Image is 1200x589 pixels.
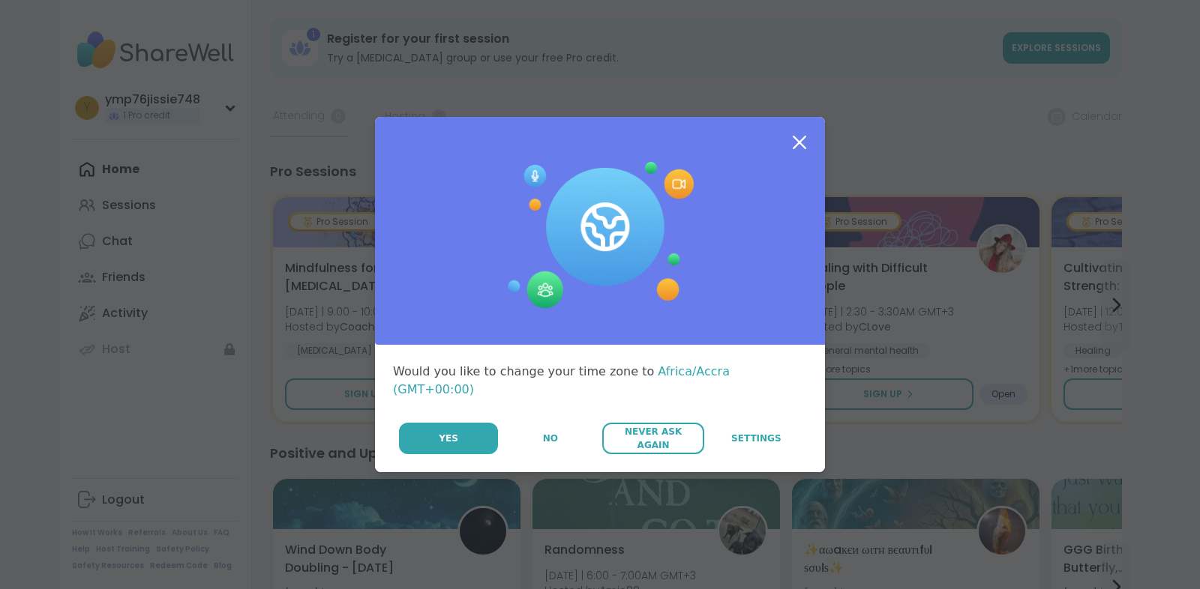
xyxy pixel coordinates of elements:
button: Never Ask Again [602,423,703,454]
button: Yes [399,423,498,454]
button: No [499,423,601,454]
span: Africa/Accra (GMT+00:00) [393,364,730,396]
span: No [543,432,558,445]
span: Never Ask Again [610,425,696,452]
span: Yes [439,432,458,445]
img: Session Experience [506,162,694,309]
span: Settings [731,432,781,445]
div: Would you like to change your time zone to [393,363,807,399]
a: Settings [706,423,807,454]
